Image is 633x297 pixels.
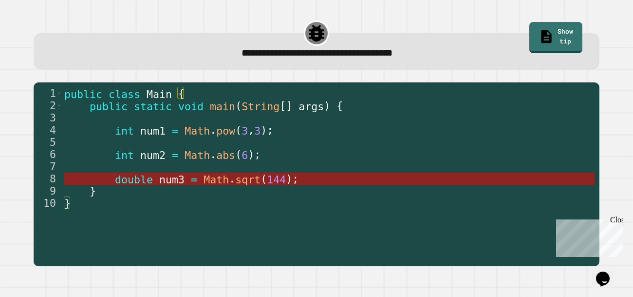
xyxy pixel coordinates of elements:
span: = [172,124,178,137]
iframe: chat widget [552,216,623,257]
span: Math [204,173,229,185]
span: int [115,149,134,161]
span: double [115,173,153,185]
div: 1 [34,87,62,99]
span: 3 [254,124,261,137]
span: Toggle code folding, rows 1 through 10 [56,87,62,99]
span: 144 [267,173,286,185]
span: num3 [159,173,185,185]
div: 6 [34,148,62,160]
span: main [210,100,235,112]
span: String [242,100,279,112]
div: 3 [34,112,62,124]
span: void [178,100,204,112]
span: pow [216,124,235,137]
div: 9 [34,185,62,197]
span: Math [185,149,210,161]
span: class [109,88,140,100]
span: Main [147,88,172,100]
span: public [90,100,128,112]
span: static [134,100,172,112]
span: args [298,100,324,112]
span: Math [185,124,210,137]
div: 8 [34,173,62,185]
a: Show tip [529,22,583,53]
div: 2 [34,99,62,112]
span: int [115,124,134,137]
span: Toggle code folding, rows 2 through 9 [56,99,62,112]
div: Chat with us now!Close [4,4,67,62]
div: 7 [34,160,62,173]
div: 4 [34,124,62,136]
span: 6 [242,149,248,161]
span: = [172,149,178,161]
div: 10 [34,197,62,209]
span: 3 [242,124,248,137]
iframe: chat widget [592,258,623,287]
span: public [64,88,102,100]
div: 5 [34,136,62,148]
span: abs [216,149,235,161]
span: = [191,173,197,185]
span: num2 [140,149,166,161]
span: num1 [140,124,166,137]
span: sqrt [235,173,261,185]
